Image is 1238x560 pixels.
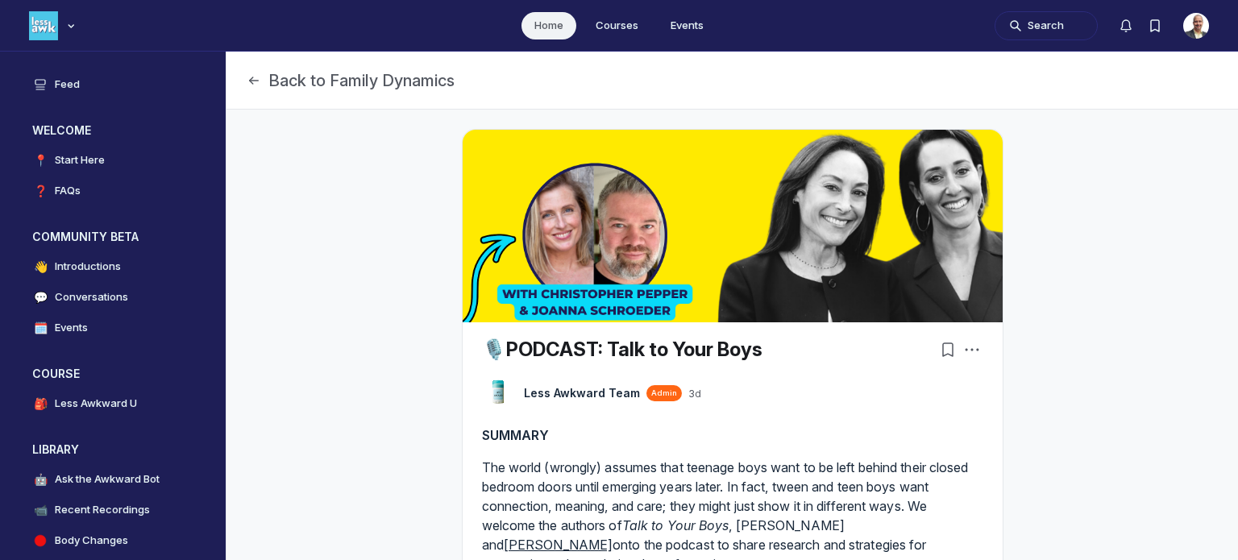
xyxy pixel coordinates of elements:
button: View Less Awkward Team profileAdmin3d [524,385,701,401]
span: ❓ [32,183,48,199]
img: Less Awkward Hub logo [29,11,58,40]
h3: WELCOME [32,122,91,139]
a: Body Changes [19,527,206,554]
a: ❓FAQs [19,177,206,205]
h4: Recent Recordings [55,502,150,518]
h4: Body Changes [55,533,128,549]
span: 👋 [32,259,48,275]
a: 3d [688,388,701,400]
span: 📍 [32,152,48,168]
a: Courses [583,12,651,39]
button: User menu options [1183,13,1209,39]
a: 👋Introductions [19,253,206,280]
em: Talk to Your Boys [622,517,729,533]
a: Events [658,12,717,39]
u: [PERSON_NAME] [504,537,613,553]
span: 🗓️ [32,320,48,336]
button: Bookmarks [937,338,959,361]
button: Less Awkward Hub logo [29,10,79,42]
img: post cover image [463,130,1003,322]
header: Page Header [226,52,1238,110]
a: 🗓️Events [19,314,206,342]
h4: Conversations [55,289,128,305]
a: Home [521,12,576,39]
a: 💬Conversations [19,284,206,311]
h4: Less Awkward U [55,396,137,412]
h4: Feed [55,77,80,93]
a: 📹Recent Recordings [19,496,206,524]
strong: SUMMARY [482,427,550,443]
a: 🎙️PODCAST: Talk to Your Boys [482,338,762,361]
span: 🤖 [32,471,48,487]
button: Back to Family Dynamics [246,69,455,92]
h4: FAQs [55,183,81,199]
span: 📹 [32,502,48,518]
a: View Less Awkward Team profile [482,377,514,409]
h3: LIBRARY [32,442,79,458]
button: Search [995,11,1098,40]
button: Bookmarks [1140,11,1169,40]
a: 🎒Less Awkward U [19,390,206,417]
h4: Introductions [55,259,121,275]
a: 📍Start Here [19,147,206,174]
button: WELCOMECollapse space [19,118,206,143]
button: Post actions [961,338,983,361]
h3: COURSE [32,366,80,382]
a: 🤖Ask the Awkward Bot [19,466,206,493]
span: Admin [651,388,677,399]
button: Notifications [1111,11,1140,40]
a: View Less Awkward Team profile [524,385,640,401]
a: Feed [19,71,206,98]
button: LIBRARYCollapse space [19,437,206,463]
h4: Start Here [55,152,105,168]
h3: COMMUNITY BETA [32,229,139,245]
span: 💬 [32,289,48,305]
h4: Ask the Awkward Bot [55,471,160,487]
button: COURSECollapse space [19,361,206,387]
button: COMMUNITY BETACollapse space [19,224,206,250]
h4: Events [55,320,88,336]
span: 🎒 [32,396,48,412]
